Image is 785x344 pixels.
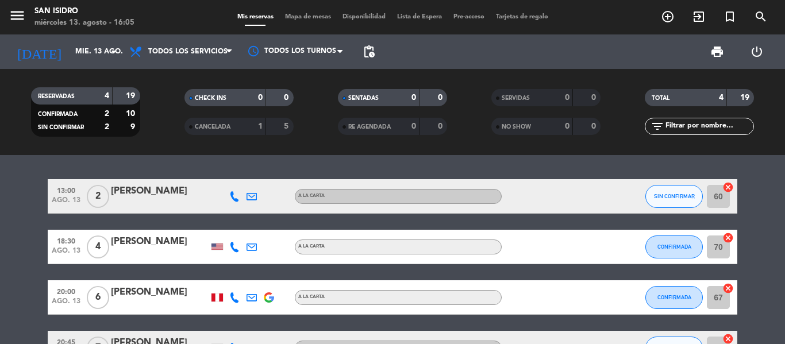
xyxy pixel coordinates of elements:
[448,14,490,20] span: Pre-acceso
[740,94,752,102] strong: 19
[348,124,391,130] span: RE AGENDADA
[750,45,764,59] i: power_settings_new
[264,292,274,303] img: google-logo.png
[258,94,263,102] strong: 0
[9,7,26,24] i: menu
[737,34,776,69] div: LOG OUT
[502,95,530,101] span: SERVIDAS
[52,247,80,260] span: ago. 13
[195,124,230,130] span: CANCELADA
[284,122,291,130] strong: 5
[126,92,137,100] strong: 19
[661,10,675,24] i: add_circle_outline
[411,94,416,102] strong: 0
[111,234,209,249] div: [PERSON_NAME]
[195,95,226,101] span: CHECK INS
[664,120,753,133] input: Filtrar por nombre...
[657,243,691,250] span: CONFIRMADA
[337,14,391,20] span: Disponibilidad
[9,39,70,64] i: [DATE]
[722,232,734,243] i: cancel
[710,45,724,59] span: print
[52,284,80,297] span: 20:00
[298,244,325,249] span: A la carta
[645,185,703,208] button: SIN CONFIRMAR
[52,183,80,196] span: 13:00
[52,297,80,311] span: ago. 13
[284,94,291,102] strong: 0
[502,124,531,130] span: NO SHOW
[34,17,134,29] div: miércoles 13. agosto - 16:05
[34,6,134,17] div: San Isidro
[645,235,703,258] button: CONFIRMADA
[258,122,263,130] strong: 1
[130,123,137,131] strong: 9
[591,122,598,130] strong: 0
[52,234,80,247] span: 18:30
[719,94,724,102] strong: 4
[391,14,448,20] span: Lista de Espera
[348,95,379,101] span: SENTADAS
[107,45,121,59] i: arrow_drop_down
[87,185,109,208] span: 2
[111,285,209,300] div: [PERSON_NAME]
[52,196,80,210] span: ago. 13
[490,14,554,20] span: Tarjetas de regalo
[651,119,664,133] i: filter_list
[565,94,569,102] strong: 0
[565,122,569,130] strong: 0
[126,110,137,118] strong: 10
[298,295,325,299] span: A la carta
[438,94,445,102] strong: 0
[38,125,84,130] span: SIN CONFIRMAR
[38,94,75,99] span: RESERVADAS
[298,194,325,198] span: A la carta
[438,122,445,130] strong: 0
[105,110,109,118] strong: 2
[722,283,734,294] i: cancel
[232,14,279,20] span: Mis reservas
[722,181,734,193] i: cancel
[754,10,768,24] i: search
[105,92,109,100] strong: 4
[591,94,598,102] strong: 0
[279,14,337,20] span: Mapa de mesas
[105,123,109,131] strong: 2
[657,294,691,300] span: CONFIRMADA
[87,286,109,309] span: 6
[38,111,78,117] span: CONFIRMADA
[411,122,416,130] strong: 0
[362,45,376,59] span: pending_actions
[723,10,737,24] i: turned_in_not
[645,286,703,309] button: CONFIRMADA
[9,7,26,28] button: menu
[111,184,209,199] div: [PERSON_NAME]
[652,95,669,101] span: TOTAL
[87,235,109,258] span: 4
[654,193,695,199] span: SIN CONFIRMAR
[148,48,228,56] span: Todos los servicios
[692,10,706,24] i: exit_to_app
